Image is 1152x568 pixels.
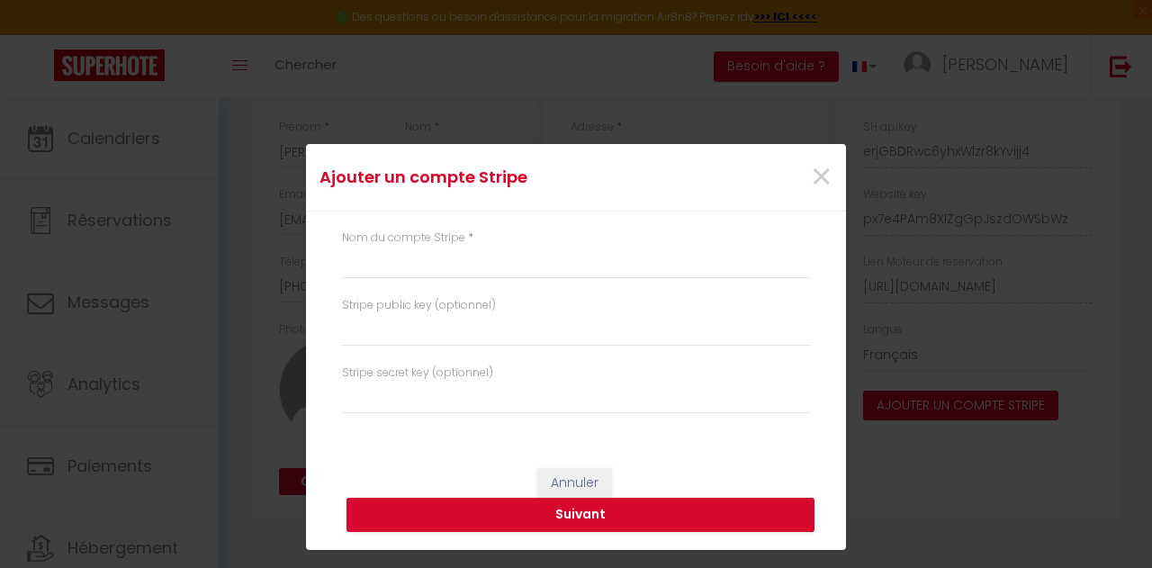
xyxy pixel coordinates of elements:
[342,365,493,382] label: Stripe secret key (optionnel)
[346,498,814,532] button: Suivant
[810,158,832,197] button: Close
[319,165,653,190] h4: Ajouter un compte Stripe
[810,150,832,204] span: ×
[342,297,496,314] label: Stripe public key (optionnel)
[537,468,612,499] button: Annuler
[342,230,465,247] label: Nom du compte Stripe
